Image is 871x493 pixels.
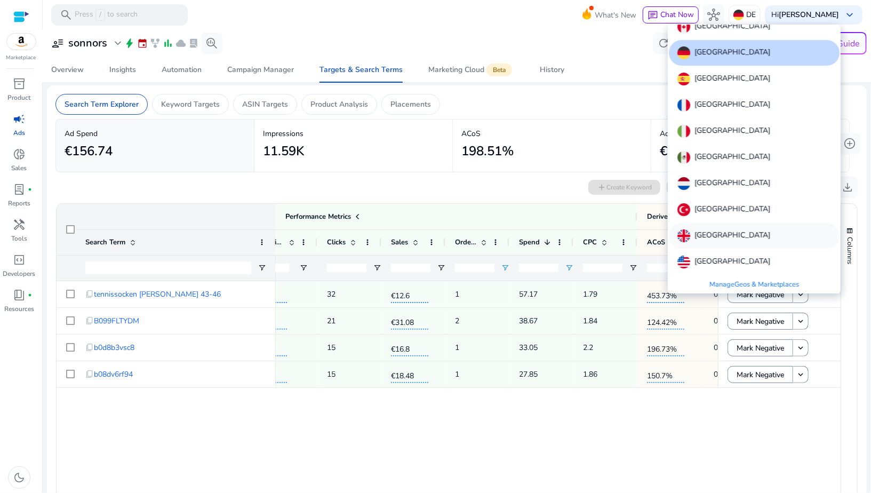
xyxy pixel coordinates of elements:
p: [GEOGRAPHIC_DATA] [694,73,770,85]
p: [GEOGRAPHIC_DATA] [694,229,770,242]
img: de.svg [677,46,690,59]
img: mx.svg [677,151,690,164]
img: tr.svg [677,203,690,216]
p: [GEOGRAPHIC_DATA] [694,125,770,138]
p: [GEOGRAPHIC_DATA] [694,151,770,164]
img: es.svg [677,73,690,85]
p: [GEOGRAPHIC_DATA] [694,256,770,268]
img: it.svg [677,125,690,138]
p: [GEOGRAPHIC_DATA] [694,177,770,190]
img: fr.svg [677,99,690,112]
img: nl.svg [677,177,690,190]
img: uk.svg [677,229,690,242]
img: ca.svg [677,20,690,33]
p: [GEOGRAPHIC_DATA] [694,99,770,112]
img: us.svg [677,256,690,268]
a: ManageGeos & Marketplaces [701,275,808,294]
p: [GEOGRAPHIC_DATA] [694,46,770,59]
p: [GEOGRAPHIC_DATA] [694,203,770,216]
p: [GEOGRAPHIC_DATA] [694,20,770,33]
